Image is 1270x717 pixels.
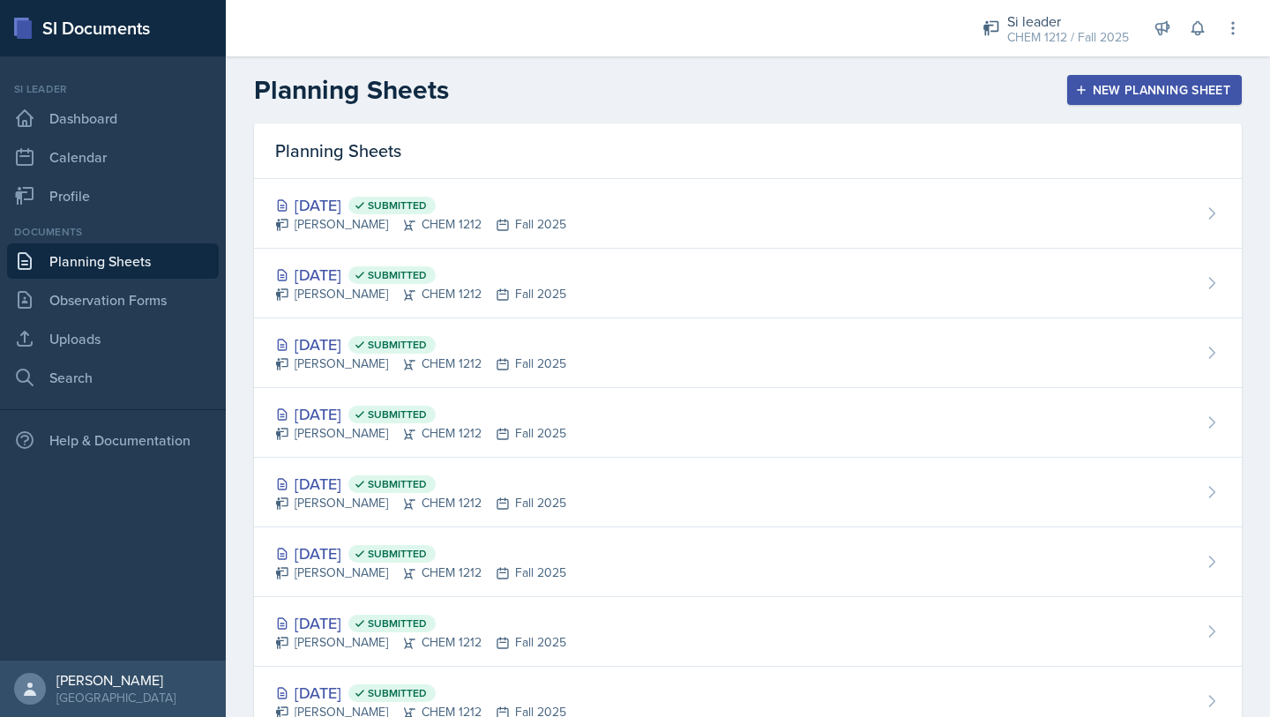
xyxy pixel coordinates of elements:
[7,178,219,213] a: Profile
[7,224,219,240] div: Documents
[254,74,449,106] h2: Planning Sheets
[275,424,566,443] div: [PERSON_NAME] CHEM 1212 Fall 2025
[7,81,219,97] div: Si leader
[1007,28,1129,47] div: CHEM 1212 / Fall 2025
[275,633,566,652] div: [PERSON_NAME] CHEM 1212 Fall 2025
[368,198,427,213] span: Submitted
[254,388,1242,458] a: [DATE] Submitted [PERSON_NAME]CHEM 1212Fall 2025
[275,285,566,303] div: [PERSON_NAME] CHEM 1212 Fall 2025
[254,318,1242,388] a: [DATE] Submitted [PERSON_NAME]CHEM 1212Fall 2025
[254,123,1242,179] div: Planning Sheets
[1007,11,1129,32] div: Si leader
[275,332,566,356] div: [DATE]
[275,541,566,565] div: [DATE]
[7,360,219,395] a: Search
[275,472,566,496] div: [DATE]
[7,282,219,317] a: Observation Forms
[275,494,566,512] div: [PERSON_NAME] CHEM 1212 Fall 2025
[254,179,1242,249] a: [DATE] Submitted [PERSON_NAME]CHEM 1212Fall 2025
[7,101,219,136] a: Dashboard
[56,689,176,706] div: [GEOGRAPHIC_DATA]
[275,355,566,373] div: [PERSON_NAME] CHEM 1212 Fall 2025
[275,611,566,635] div: [DATE]
[368,338,427,352] span: Submitted
[368,686,427,700] span: Submitted
[368,268,427,282] span: Submitted
[7,422,219,458] div: Help & Documentation
[254,597,1242,667] a: [DATE] Submitted [PERSON_NAME]CHEM 1212Fall 2025
[275,263,566,287] div: [DATE]
[275,564,566,582] div: [PERSON_NAME] CHEM 1212 Fall 2025
[1079,83,1230,97] div: New Planning Sheet
[7,243,219,279] a: Planning Sheets
[56,671,176,689] div: [PERSON_NAME]
[275,193,566,217] div: [DATE]
[368,547,427,561] span: Submitted
[7,321,219,356] a: Uploads
[275,681,566,705] div: [DATE]
[254,527,1242,597] a: [DATE] Submitted [PERSON_NAME]CHEM 1212Fall 2025
[275,402,566,426] div: [DATE]
[1067,75,1242,105] button: New Planning Sheet
[368,407,427,422] span: Submitted
[254,249,1242,318] a: [DATE] Submitted [PERSON_NAME]CHEM 1212Fall 2025
[7,139,219,175] a: Calendar
[368,477,427,491] span: Submitted
[368,616,427,631] span: Submitted
[254,458,1242,527] a: [DATE] Submitted [PERSON_NAME]CHEM 1212Fall 2025
[275,215,566,234] div: [PERSON_NAME] CHEM 1212 Fall 2025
